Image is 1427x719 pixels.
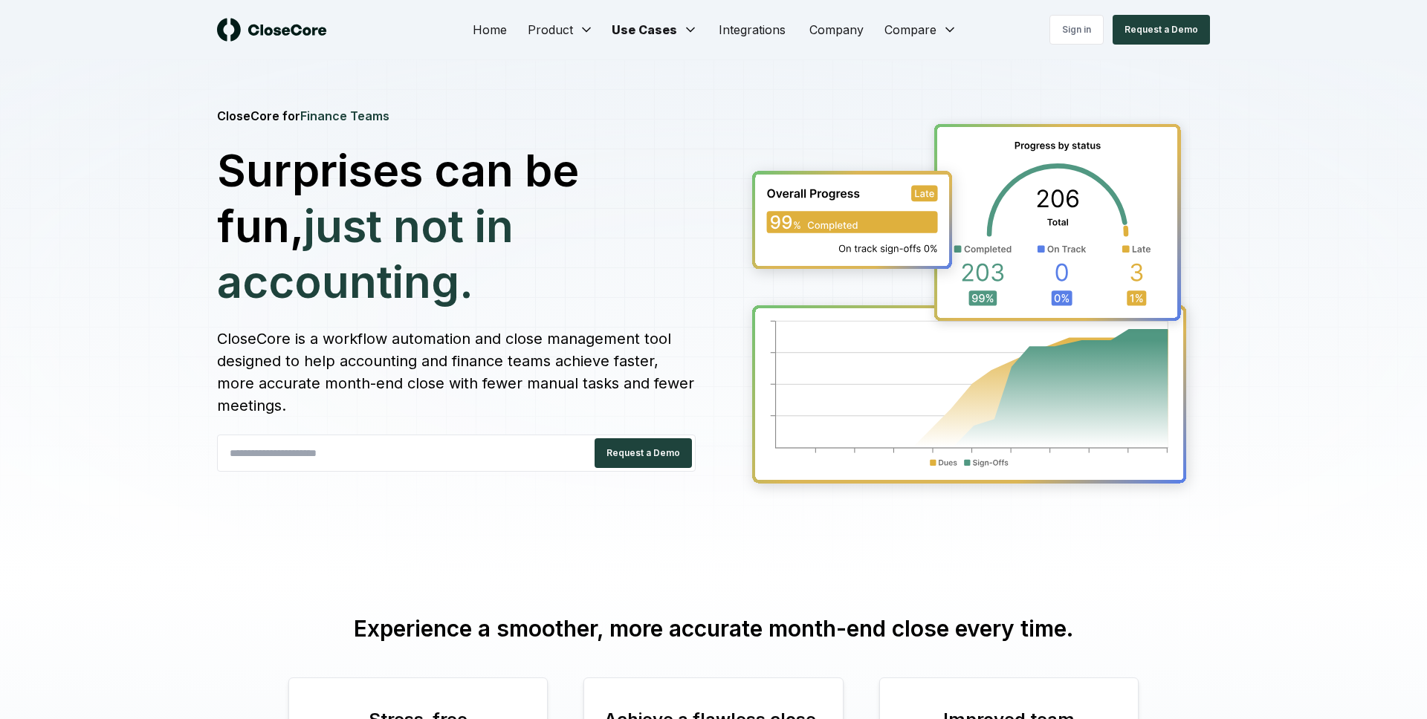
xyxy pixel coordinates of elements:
h1: Surprises can be fun, [217,143,696,310]
img: Hero [740,116,1201,499]
span: Compare [884,21,936,39]
button: Request a Demo [595,438,692,468]
button: Compare [876,15,966,45]
h3: Experience a smoother, more accurate month-end close every time. [288,615,1139,642]
button: Request a Demo [1113,15,1210,45]
p: CloseCore is a workflow automation and close management tool designed to help accounting and fina... [217,328,696,417]
button: Use Cases [603,15,707,45]
button: Product [519,15,603,45]
a: Home [461,15,519,45]
a: Sign in [1049,15,1104,45]
span: Finance Teams [300,108,389,123]
span: Use Cases [612,21,677,39]
span: Product [528,21,573,39]
h4: CloseCore for [217,107,696,125]
a: Company [797,15,876,45]
img: logo [217,18,327,42]
a: Integrations [707,15,797,45]
span: just not in accounting. [217,199,514,308]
